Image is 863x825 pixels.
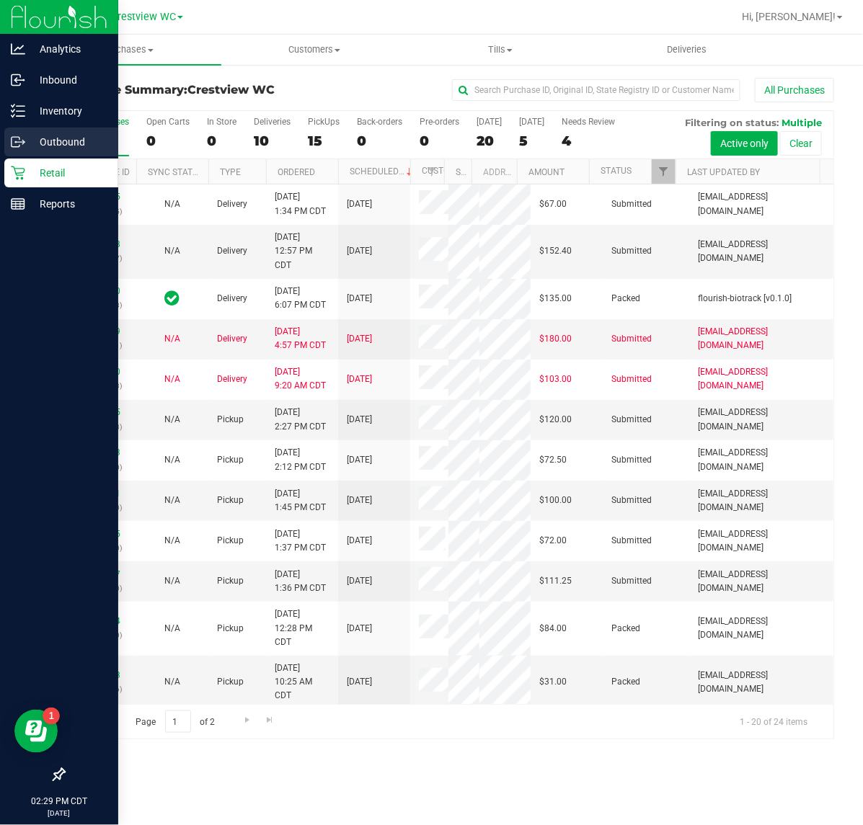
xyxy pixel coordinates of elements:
inline-svg: Retail [11,166,25,180]
a: Go to the next page [236,710,257,730]
button: All Purchases [755,78,834,102]
span: [DATE] [347,197,372,211]
inline-svg: Analytics [11,42,25,56]
div: 0 [207,133,236,149]
div: 10 [254,133,291,149]
a: Type [220,167,241,177]
span: [EMAIL_ADDRESS][DOMAIN_NAME] [698,365,825,393]
span: $103.00 [539,373,572,386]
div: 20 [477,133,502,149]
div: Deliveries [254,117,291,127]
inline-svg: Inbound [11,73,25,87]
iframe: Resource center [14,710,58,753]
span: Not Applicable [164,623,180,633]
button: N/A [164,453,180,467]
button: N/A [164,373,180,386]
button: N/A [164,622,180,636]
button: N/A [164,534,180,548]
p: Analytics [25,40,112,58]
span: Delivery [217,292,247,306]
button: N/A [164,197,180,211]
span: Packed [611,675,640,689]
span: [DATE] 12:28 PM CDT [275,607,329,649]
div: 0 [146,133,190,149]
span: In Sync [165,288,180,308]
span: $180.00 [539,332,572,346]
button: N/A [164,675,180,689]
a: Tills [407,35,594,65]
span: Purchases [35,43,221,56]
p: Retail [25,164,112,182]
span: [DATE] [347,292,372,306]
span: [DATE] 1:36 PM CDT [275,568,326,595]
a: Sync Status [148,167,203,177]
input: Search Purchase ID, Original ID, State Registry ID or Customer Name... [452,79,740,101]
span: [EMAIL_ADDRESS][DOMAIN_NAME] [698,568,825,595]
a: Purchases [35,35,221,65]
a: Ordered [278,167,315,177]
span: [EMAIL_ADDRESS][DOMAIN_NAME] [698,527,825,555]
button: N/A [164,332,180,346]
span: $111.25 [539,574,572,588]
span: [DATE] 6:07 PM CDT [275,285,326,312]
div: Pre-orders [420,117,459,127]
span: Delivery [217,373,247,386]
span: [DATE] [347,332,372,346]
span: [EMAIL_ADDRESS][DOMAIN_NAME] [698,615,825,642]
div: 4 [562,133,615,149]
a: Status [601,166,632,176]
span: [DATE] [347,373,372,386]
span: Delivery [217,244,247,258]
span: Pickup [217,413,244,427]
span: $152.40 [539,244,572,258]
iframe: Resource center unread badge [43,708,60,725]
span: Customers [222,43,407,56]
div: Open Carts [146,117,190,127]
span: [DATE] 1:34 PM CDT [275,190,326,218]
span: Pickup [217,574,244,588]
input: 1 [165,710,191,733]
span: Not Applicable [164,334,180,344]
span: Tills [408,43,593,56]
span: Submitted [611,453,652,467]
span: Pickup [217,534,244,548]
span: Deliveries [647,43,726,56]
span: [EMAIL_ADDRESS][DOMAIN_NAME] [698,190,825,218]
span: Multiple [782,117,822,128]
span: [EMAIL_ADDRESS][DOMAIN_NAME] [698,669,825,696]
span: Pickup [217,453,244,467]
p: 02:29 PM CDT [6,795,112,808]
button: N/A [164,413,180,427]
p: Inventory [25,102,112,120]
span: Submitted [611,197,652,211]
a: Scheduled [350,166,415,177]
span: Submitted [611,574,652,588]
span: Not Applicable [164,246,180,256]
span: $120.00 [539,413,572,427]
inline-svg: Reports [11,197,25,211]
span: Packed [611,292,640,306]
span: 1 - 20 of 24 items [728,710,819,732]
a: State Registry ID [456,167,532,177]
span: [DATE] [347,574,372,588]
span: [EMAIL_ADDRESS][DOMAIN_NAME] [698,238,825,265]
span: Pickup [217,622,244,636]
div: In Store [207,117,236,127]
span: $31.00 [539,675,567,689]
span: Filtering on status: [685,117,779,128]
div: 15 [308,133,340,149]
button: Active only [711,131,778,156]
span: [DATE] [347,622,372,636]
span: $67.00 [539,197,567,211]
span: [DATE] [347,494,372,507]
a: Go to the last page [260,710,280,730]
div: PickUps [308,117,340,127]
span: [DATE] [347,453,372,467]
a: Last Updated By [687,167,760,177]
span: Packed [611,622,640,636]
span: [DATE] 2:27 PM CDT [275,406,326,433]
span: Not Applicable [164,199,180,209]
span: Not Applicable [164,414,180,424]
span: [DATE] [347,413,372,427]
span: [DATE] 2:12 PM CDT [275,446,326,473]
